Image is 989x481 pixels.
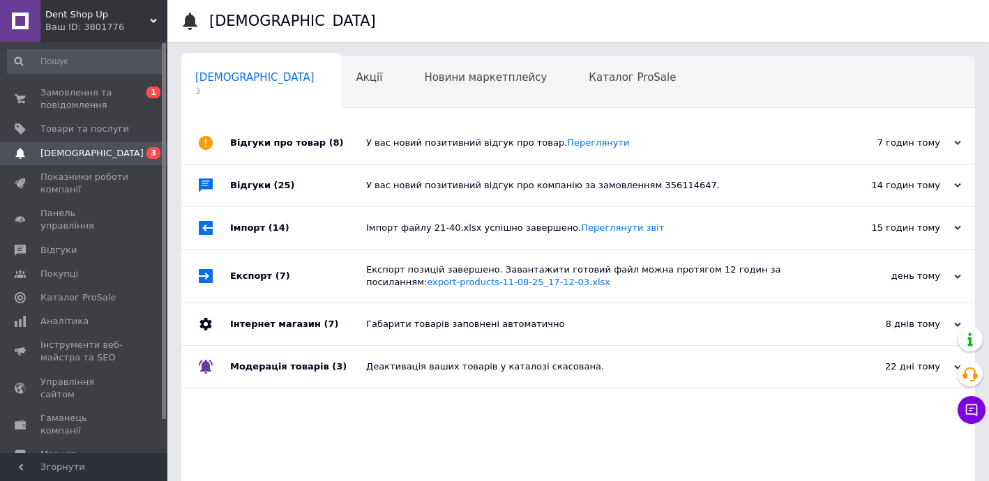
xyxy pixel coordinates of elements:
[45,21,167,33] div: Ваш ID: 3801776
[40,291,116,304] span: Каталог ProSale
[269,222,289,233] span: (14)
[589,71,676,84] span: Каталог ProSale
[40,412,129,437] span: Гаманець компанії
[332,361,347,372] span: (3)
[209,13,376,29] h1: [DEMOGRAPHIC_DATA]
[230,207,366,249] div: Імпорт
[40,207,129,232] span: Панель управління
[40,147,144,160] span: [DEMOGRAPHIC_DATA]
[230,303,366,345] div: Інтернет магазин
[822,360,961,373] div: 22 дні тому
[958,396,986,424] button: Чат з покупцем
[230,250,366,303] div: Експорт
[45,8,150,21] span: Dent Shop Up
[40,171,129,196] span: Показники роботи компанії
[822,222,961,234] div: 15 годин тому
[366,179,822,192] div: У вас новий позитивний відгук про компанію за замовленням 356114647.
[40,448,76,461] span: Маркет
[275,270,290,281] span: (7)
[366,264,822,289] div: Експорт позицій завершено. Завантажити готовий файл можна протягом 12 годин за посиланням:
[40,339,129,364] span: Інструменти веб-майстра та SEO
[822,270,961,282] div: день тому
[7,49,165,74] input: Пошук
[822,318,961,330] div: 8 днів тому
[424,71,547,84] span: Новини маркетплейсу
[40,86,129,112] span: Замовлення та повідомлення
[427,277,610,287] a: export-products-11-08-25_17-12-03.xlsx
[366,360,822,373] div: Деактивація ваших товарів у каталозі скасована.
[146,86,160,98] span: 1
[40,268,78,280] span: Покупці
[40,244,77,257] span: Відгуки
[230,122,366,164] div: Відгуки про товар
[567,137,629,148] a: Переглянути
[366,137,822,149] div: У вас новий позитивний відгук про товар.
[40,123,129,135] span: Товари та послуги
[230,165,366,206] div: Відгуки
[581,222,664,233] a: Переглянути звіт
[40,315,89,328] span: Аналітика
[324,319,338,329] span: (7)
[356,71,383,84] span: Акції
[195,71,315,84] span: [DEMOGRAPHIC_DATA]
[230,346,366,388] div: Модерація товарів
[822,179,961,192] div: 14 годин тому
[822,137,961,149] div: 7 годин тому
[366,222,822,234] div: Імпорт файлу 21-40.xlsx успішно завершено.
[40,376,129,401] span: Управління сайтом
[366,318,822,330] div: Габарити товарів заповнені автоматично
[274,180,295,190] span: (25)
[195,86,315,97] span: 3
[146,147,160,159] span: 3
[329,137,344,148] span: (8)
